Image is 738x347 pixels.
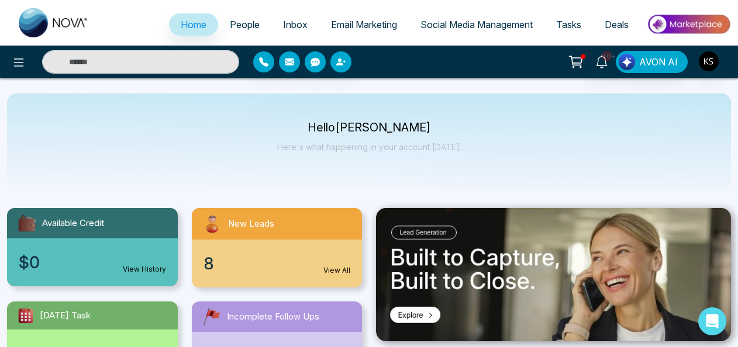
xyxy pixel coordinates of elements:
span: Inbox [283,19,308,30]
a: View All [323,265,350,276]
a: View History [123,264,166,275]
a: Social Media Management [409,13,544,36]
img: Nova CRM Logo [19,8,89,37]
img: todayTask.svg [16,306,35,325]
img: User Avatar [699,51,719,71]
img: availableCredit.svg [16,213,37,234]
p: Hello [PERSON_NAME] [277,123,461,133]
span: Incomplete Follow Ups [227,310,319,324]
img: newLeads.svg [201,213,223,235]
span: Email Marketing [331,19,397,30]
span: People [230,19,260,30]
span: Tasks [556,19,581,30]
p: Here's what happening in your account [DATE]. [277,142,461,152]
a: Tasks [544,13,593,36]
span: Social Media Management [420,19,533,30]
button: AVON AI [616,51,688,73]
span: New Leads [228,217,274,231]
span: $0 [19,250,40,275]
img: Lead Flow [619,54,635,70]
span: [DATE] Task [40,309,91,322]
span: AVON AI [639,55,678,69]
a: Deals [593,13,640,36]
a: New Leads8View All [185,208,370,287]
a: Inbox [271,13,319,36]
a: 10+ [588,51,616,71]
span: Available Credit [42,217,104,230]
a: People [218,13,271,36]
img: . [376,208,731,341]
img: Market-place.gif [646,11,731,37]
a: Email Marketing [319,13,409,36]
span: Home [181,19,206,30]
img: followUps.svg [201,306,222,327]
div: Open Intercom Messenger [698,307,726,335]
span: 8 [204,251,214,276]
span: 10+ [602,51,612,61]
span: Deals [605,19,629,30]
a: Home [169,13,218,36]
